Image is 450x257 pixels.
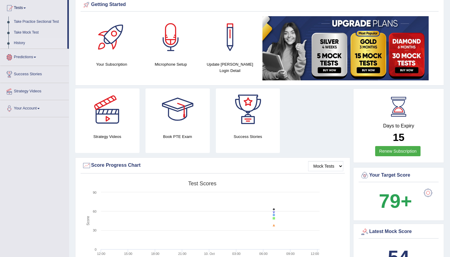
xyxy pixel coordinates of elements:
[0,83,69,98] a: Strategy Videos
[0,66,69,81] a: Success Stories
[204,252,215,256] tspan: 10. Oct
[216,133,280,140] h4: Success Stories
[93,229,96,232] text: 30
[375,146,421,156] a: Renew Subscription
[11,16,67,27] a: Take Practice Sectional Test
[360,123,437,129] h4: Days to Expiry
[95,248,96,251] text: 0
[311,252,319,256] text: 12:00
[97,252,106,256] text: 12:00
[286,252,295,256] text: 09:00
[178,252,187,256] text: 21:00
[360,227,437,236] div: Latest Mock Score
[124,252,133,256] text: 15:00
[232,252,241,256] text: 03:00
[11,27,67,38] a: Take Mock Test
[360,171,437,180] div: Your Target Score
[85,61,138,67] h4: Your Subscription
[0,49,69,64] a: Predictions
[204,61,257,74] h4: Update [PERSON_NAME] Login Detail
[93,191,96,194] text: 90
[259,252,268,256] text: 06:00
[82,161,343,170] div: Score Progress Chart
[86,216,90,226] tspan: Score
[145,133,210,140] h4: Book PTE Exam
[262,16,429,80] img: small5.jpg
[151,252,160,256] text: 18:00
[82,0,437,9] div: Getting Started
[0,100,69,115] a: Your Account
[188,181,216,187] tspan: Test scores
[75,133,139,140] h4: Strategy Videos
[144,61,197,67] h4: Microphone Setup
[393,131,405,143] b: 15
[93,210,96,213] text: 60
[379,190,412,212] b: 79+
[11,38,67,49] a: History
